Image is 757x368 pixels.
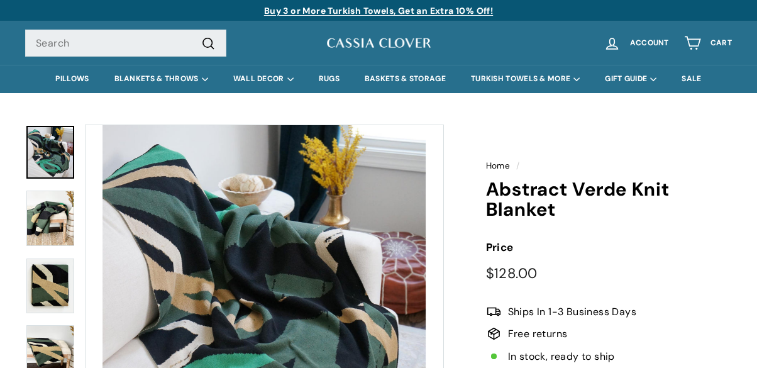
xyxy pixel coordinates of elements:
input: Search [25,30,226,57]
summary: TURKISH TOWELS & MORE [458,65,592,93]
span: In stock, ready to ship [508,348,615,365]
span: Free returns [508,326,568,342]
a: RUGS [306,65,352,93]
a: Account [596,25,677,62]
a: SALE [669,65,714,93]
summary: WALL DECOR [221,65,306,93]
a: Buy 3 or More Turkish Towels, Get an Extra 10% Off! [264,5,493,16]
span: $128.00 [486,264,538,282]
nav: breadcrumbs [486,159,732,173]
a: Abstract Verde Knit Blanket [26,126,74,179]
span: Account [630,39,669,47]
a: Cart [677,25,739,62]
a: PILLOWS [43,65,101,93]
summary: BLANKETS & THROWS [102,65,221,93]
h1: Abstract Verde Knit Blanket [486,179,732,220]
summary: GIFT GUIDE [592,65,669,93]
span: Cart [710,39,732,47]
a: Green and black patterned blanket draped over a wooden chair with a vase in the background. [26,191,74,247]
span: / [513,160,522,171]
a: BASKETS & STORAGE [352,65,458,93]
a: Home [486,160,511,171]
span: Ships In 1-3 Business Days [508,304,636,320]
img: Green and black patterned blanket draped over a wooden chair with a vase in the background. [26,191,74,246]
img: Abstract Verde Knit Blanket [26,259,74,313]
label: Price [486,239,732,256]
